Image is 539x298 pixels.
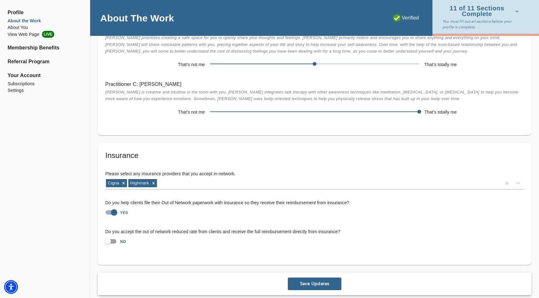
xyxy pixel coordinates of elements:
h6: That's totally me [424,61,524,68]
h4: About The Work [100,12,174,24]
h6: Please select any insurance providers that you accept in-network. [105,171,524,177]
a: Membership Benefits [8,44,82,52]
span: [PERSON_NAME] is creative and intuitive in the room with you. [PERSON_NAME] integrates talk thera... [105,90,518,101]
span: Profile [8,9,82,16]
h6: Do you help clients file their Out of Network paperwork with insurance so they receive their reim... [105,200,524,206]
button: Save Updates [288,278,341,290]
span: LIVE [42,31,54,38]
a: About the Work [8,18,82,24]
a: Settings [8,87,82,94]
li: View Web Page [8,31,82,38]
a: Referral Program [8,58,82,65]
h6: Do you accept the out of network reduced rate from clients and receive the full reimbursement dir... [105,228,524,235]
button: 11 of 11 Sections Complete [443,4,521,19]
div: Highmark [128,179,150,187]
p: Verified [393,14,419,22]
h6: That's not me [105,61,205,68]
a: About You [8,24,82,31]
strong: YES [120,211,128,215]
span: Your Account [8,72,82,79]
div: Cigna [106,179,120,187]
span: [PERSON_NAME] prioritizes creating a safe space for you to openly share your thoughts and feeling... [105,35,517,53]
span: 11 of 11 Sections Complete [443,6,519,17]
a: View Web PageLIVE [8,31,82,38]
h6: That's totally me [424,109,524,116]
h5: Insurance [105,150,524,160]
p: You must fill out all sections before your profile is complete. [443,19,521,30]
span: Save Updates [290,281,339,287]
h6: Practitioner C: [PERSON_NAME] [105,80,524,89]
h6: That's not me [105,109,205,116]
strong: NO [120,239,126,244]
div: Accessibility Menu [4,280,18,294]
a: Subscriptions [8,81,82,87]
